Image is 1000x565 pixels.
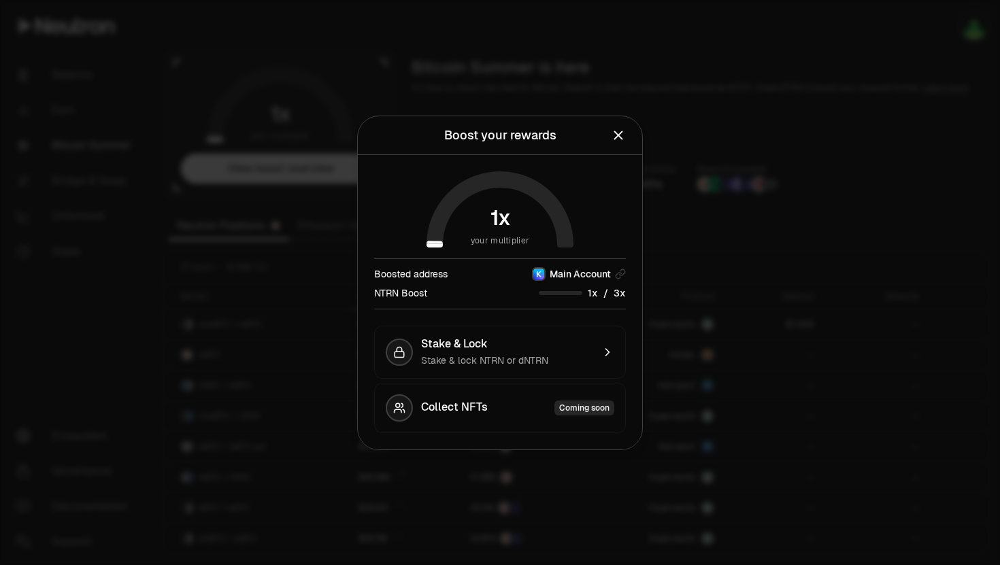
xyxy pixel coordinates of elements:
[554,400,614,415] div: Coming soon
[539,286,626,301] div: /
[533,269,544,279] img: Keplr
[611,126,626,145] button: Close
[374,383,626,433] button: Collect NFTsComing soon
[421,337,488,351] span: Stake & Lock
[550,267,611,281] span: Main Account
[421,400,488,415] span: Collect NFTs
[532,267,626,281] button: KeplrMain Account
[421,354,548,366] span: Stake & lock NTRN or dNTRN
[444,126,556,145] div: Boost your rewards
[374,286,427,300] div: NTRN Boost
[471,234,530,247] span: your multiplier
[374,267,448,281] div: Boosted address
[374,326,626,379] button: Stake & LockStake & lock NTRN or dNTRN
